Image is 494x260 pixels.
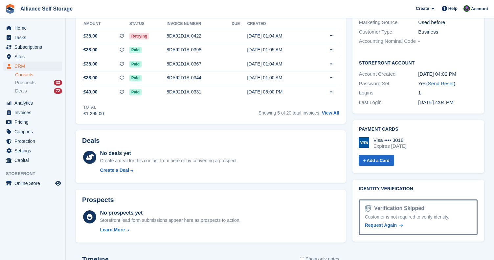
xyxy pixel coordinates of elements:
div: Create a deal for this contact from here or by converting a prospect. [100,157,238,164]
div: No deals yet [100,149,238,157]
a: Alliance Self Storage [18,3,75,14]
a: menu [3,179,62,188]
div: [DATE] 05:00 PM [247,89,314,95]
h2: Payment cards [359,127,478,132]
a: Learn More [100,226,241,233]
span: Create [416,5,429,12]
a: View All [322,110,339,116]
div: 8DA92D1A-0422 [167,33,232,39]
span: ( ) [426,81,455,86]
a: menu [3,108,62,117]
div: Customer is not required to verify identity. [365,214,471,221]
span: Showing 5 of 20 total invoices [258,110,319,116]
a: menu [3,98,62,108]
h2: Storefront Account [359,59,478,66]
div: £1,295.00 [83,110,104,117]
a: Prospects 33 [15,79,62,86]
th: Created [247,19,314,29]
a: menu [3,23,62,33]
span: Paid [129,47,142,53]
span: £40.00 [83,89,98,95]
span: Settings [14,146,54,155]
span: Paid [129,61,142,67]
div: [DATE] 01:04 AM [247,61,314,67]
span: Prospects [15,80,35,86]
div: Logins [359,89,418,97]
div: 8DA92D1A-0344 [167,74,232,81]
span: Request Again [365,222,397,228]
div: Create a Deal [100,167,129,174]
span: Sites [14,52,54,61]
a: Deals 72 [15,88,62,94]
div: 8DA92D1A-0367 [167,61,232,67]
div: Verification Skipped [371,204,424,212]
div: Total [83,104,104,110]
a: Request Again [365,222,403,229]
div: Business [418,28,478,36]
span: Invoices [14,108,54,117]
span: Subscriptions [14,42,54,52]
div: - [418,38,478,45]
a: menu [3,33,62,42]
a: menu [3,156,62,165]
span: Tasks [14,33,54,42]
span: Protection [14,137,54,146]
img: Visa Logo [359,137,369,148]
a: + Add a Card [359,155,394,166]
span: Coupons [14,127,54,136]
div: Visa •••• 3018 [373,137,407,143]
div: Password Set [359,80,418,88]
img: stora-icon-8386f47178a22dfd0bd8f6a31ec36ba5ce8667c1dd55bd0f319d3a0aa187defe.svg [5,4,15,14]
a: menu [3,127,62,136]
img: Identity Verification Ready [365,205,371,212]
a: Contacts [15,72,62,78]
div: Accounting Nominal Code [359,38,418,45]
div: Yes [418,80,478,88]
h2: Deals [82,137,100,144]
div: Storefront lead form submissions appear here as prospects to action. [100,217,241,224]
span: Paid [129,75,142,81]
span: Home [14,23,54,33]
div: 1 [418,89,478,97]
h2: Identity verification [359,186,478,192]
div: 8DA92D1A-0331 [167,89,232,95]
a: Send Reset [428,81,454,86]
div: [DATE] 01:04 AM [247,33,314,39]
a: menu [3,62,62,71]
div: 8DA92D1A-0398 [167,46,232,53]
div: [DATE] 04:02 PM [418,70,478,78]
span: Storefront [6,170,65,177]
div: Customer Type [359,28,418,36]
a: Preview store [54,179,62,187]
span: Analytics [14,98,54,108]
span: Help [448,5,458,12]
a: menu [3,146,62,155]
img: Romilly Norton [463,5,470,12]
th: Status [129,19,167,29]
h2: Prospects [82,196,114,204]
span: CRM [14,62,54,71]
span: Retrying [129,33,149,39]
div: Used before [418,19,478,26]
span: £38.00 [83,74,98,81]
div: No prospects yet [100,209,241,217]
span: Paid [129,89,142,95]
div: Expires [DATE] [373,143,407,149]
div: [DATE] 01:05 AM [247,46,314,53]
th: Amount [82,19,129,29]
span: Online Store [14,179,54,188]
a: menu [3,117,62,127]
span: Account [471,6,488,12]
time: 2025-04-22 15:04:57 UTC [418,99,453,105]
a: menu [3,52,62,61]
div: Last Login [359,99,418,106]
span: £38.00 [83,61,98,67]
div: 33 [54,80,62,86]
div: Account Created [359,70,418,78]
div: [DATE] 01:00 AM [247,74,314,81]
th: Invoice number [167,19,232,29]
span: Deals [15,88,27,94]
div: 72 [54,88,62,94]
a: menu [3,42,62,52]
th: Due [232,19,247,29]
